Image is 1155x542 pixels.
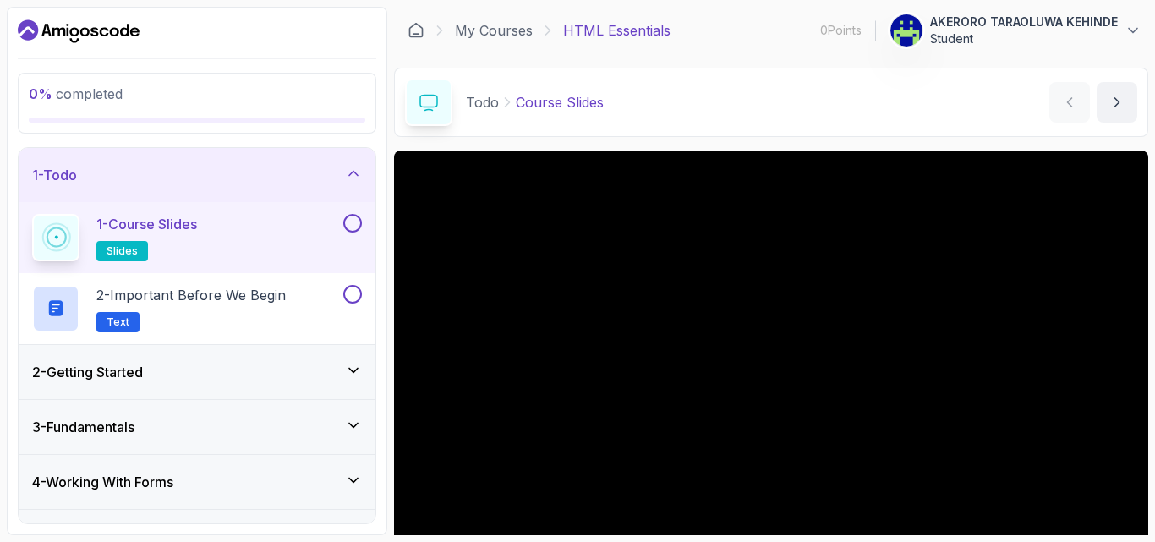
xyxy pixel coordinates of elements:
[32,285,362,332] button: 2-Important Before We BeginText
[890,14,922,47] img: user profile image
[107,244,138,258] span: slides
[96,214,197,234] p: 1 - Course Slides
[32,214,362,261] button: 1-Course Slidesslides
[18,18,140,45] a: Dashboard
[32,362,143,382] h3: 2 - Getting Started
[32,472,173,492] h3: 4 - Working With Forms
[466,92,499,112] p: Todo
[29,85,123,102] span: completed
[19,400,375,454] button: 3-Fundamentals
[19,148,375,202] button: 1-Todo
[516,92,604,112] p: Course Slides
[19,345,375,399] button: 2-Getting Started
[820,22,862,39] p: 0 Points
[32,417,134,437] h3: 3 - Fundamentals
[455,20,533,41] a: My Courses
[930,14,1118,30] p: AKERORO TARAOLUWA KEHINDE
[1049,82,1090,123] button: previous content
[930,30,1118,47] p: Student
[408,22,424,39] a: Dashboard
[107,315,129,329] span: Text
[32,165,77,185] h3: 1 - Todo
[29,85,52,102] span: 0 %
[1097,82,1137,123] button: next content
[563,20,671,41] p: HTML Essentials
[890,14,1141,47] button: user profile imageAKERORO TARAOLUWA KEHINDEStudent
[19,455,375,509] button: 4-Working With Forms
[96,285,286,305] p: 2 - Important Before We Begin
